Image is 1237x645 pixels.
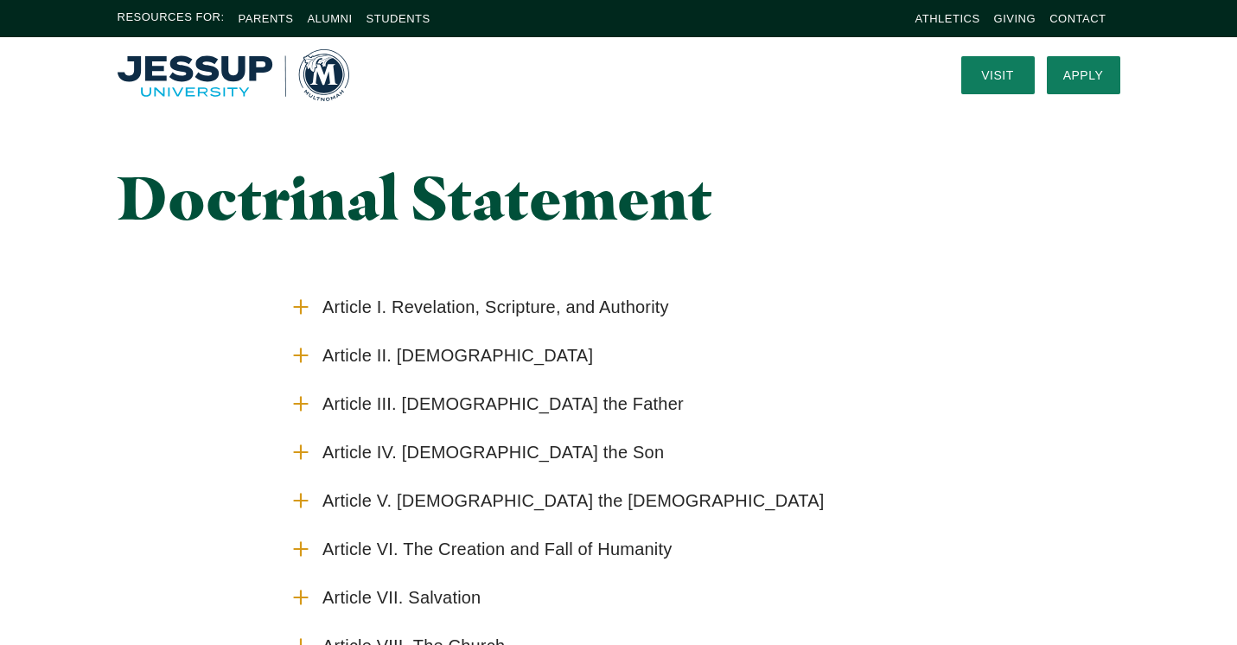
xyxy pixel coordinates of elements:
[322,587,481,609] span: Article VII. Salvation
[322,539,672,560] span: Article VI. The Creation and Fall of Humanity
[118,49,349,101] img: Multnomah University Logo
[1049,12,1106,25] a: Contact
[322,490,825,512] span: Article V. [DEMOGRAPHIC_DATA] the [DEMOGRAPHIC_DATA]
[322,393,684,415] span: Article III. [DEMOGRAPHIC_DATA] the Father
[307,12,352,25] a: Alumni
[239,12,294,25] a: Parents
[915,12,980,25] a: Athletics
[367,12,430,25] a: Students
[322,442,664,463] span: Article IV. [DEMOGRAPHIC_DATA] the Son
[1047,56,1120,94] a: Apply
[961,56,1035,94] a: Visit
[994,12,1036,25] a: Giving
[118,49,349,101] a: Home
[322,345,593,367] span: Article II. [DEMOGRAPHIC_DATA]
[118,164,775,231] h1: Doctrinal Statement
[322,297,669,318] span: Article I. Revelation, Scripture, and Authority
[118,9,225,29] span: Resources For:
